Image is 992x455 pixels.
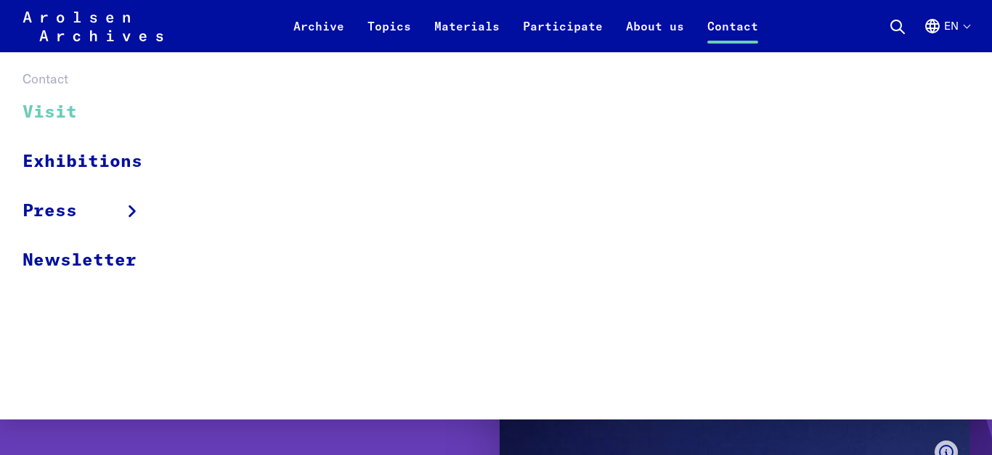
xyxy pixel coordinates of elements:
[696,17,770,52] a: Contact
[23,186,161,236] a: Press
[282,9,770,44] nav: Primary
[614,17,696,52] a: About us
[423,17,511,52] a: Materials
[23,137,161,186] a: Exhibitions
[23,89,161,284] ul: Contact
[356,17,423,52] a: Topics
[23,198,77,224] span: Press
[23,236,161,284] a: Newsletter
[282,17,356,52] a: Archive
[511,17,614,52] a: Participate
[924,17,969,52] button: English, language selection
[23,89,161,137] a: Visit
